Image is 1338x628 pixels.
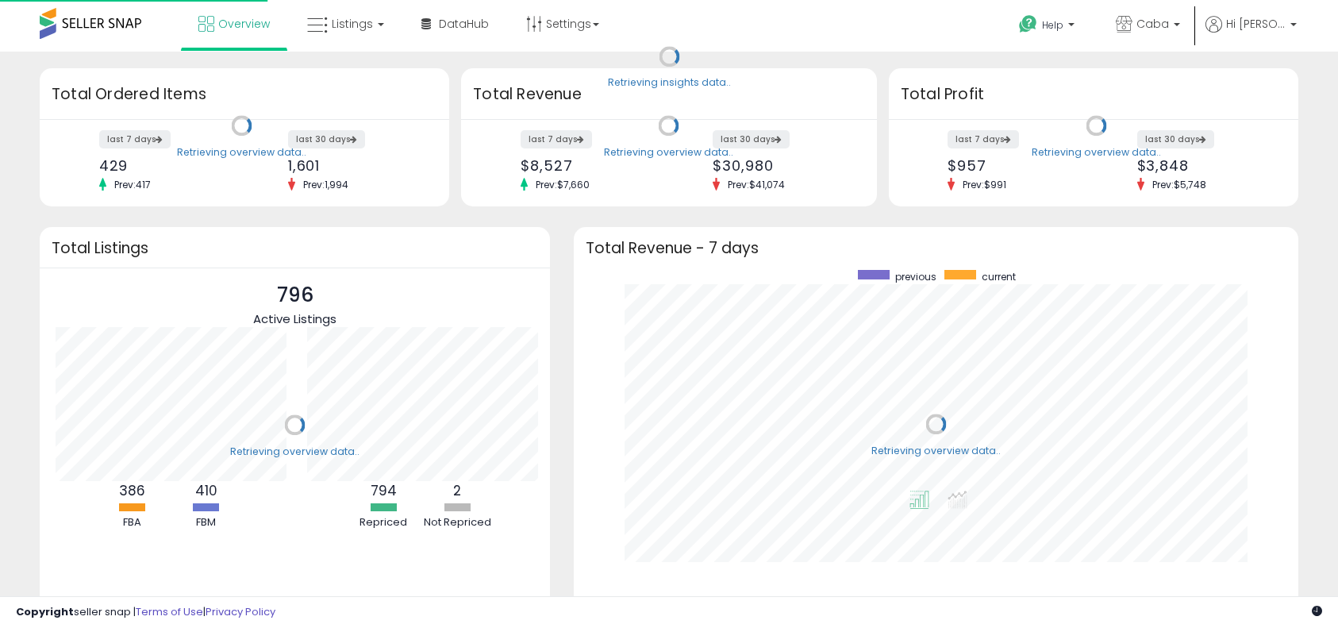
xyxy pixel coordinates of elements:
[1226,16,1286,32] span: Hi [PERSON_NAME]
[230,445,359,459] div: Retrieving overview data..
[16,605,275,620] div: seller snap | |
[439,16,489,32] span: DataHub
[1018,14,1038,34] i: Get Help
[16,604,74,619] strong: Copyright
[1006,2,1090,52] a: Help
[1032,145,1161,160] div: Retrieving overview data..
[177,145,306,160] div: Retrieving overview data..
[332,16,373,32] span: Listings
[1205,16,1297,52] a: Hi [PERSON_NAME]
[871,444,1001,458] div: Retrieving overview data..
[1042,18,1063,32] span: Help
[604,145,733,160] div: Retrieving overview data..
[218,16,270,32] span: Overview
[1136,16,1169,32] span: Caba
